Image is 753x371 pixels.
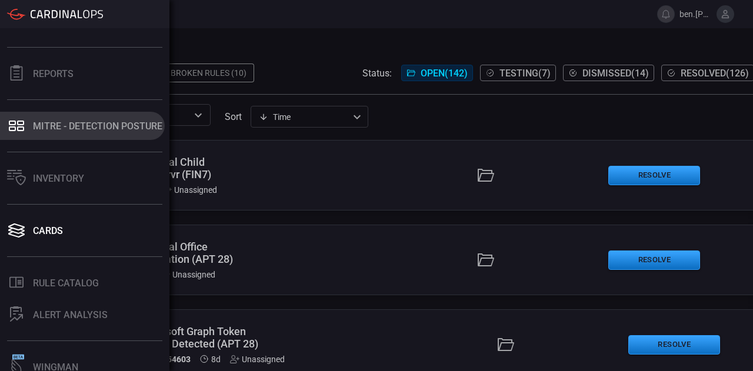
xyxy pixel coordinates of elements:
button: Resolve [628,335,720,355]
button: Resolve [608,166,700,185]
div: ALERT ANALYSIS [33,309,108,320]
button: Open [190,107,206,123]
div: Unassigned [161,270,215,279]
span: Oct 05, 2025 8:04 AM [211,355,221,364]
button: Open(142) [401,65,473,81]
div: Rule Catalog [33,278,99,289]
div: Broken Rules (10) [164,63,254,82]
div: Unassigned [162,185,217,195]
span: Resolved ( 126 ) [681,68,749,79]
div: MITRE - Detection Posture [33,121,162,132]
div: Palo Alto - Microsoft Graph Token Creation Request Detected (APT 28) [88,325,285,350]
div: Unassigned [230,355,285,364]
button: Resolve [608,250,700,270]
h5: ID: 54603 [155,355,191,365]
div: Time [259,111,349,123]
button: Dismissed(14) [563,65,654,81]
span: Dismissed ( 14 ) [582,68,649,79]
div: Reports [33,68,74,79]
div: Cards [33,225,63,236]
div: Inventory [33,173,84,184]
label: sort [225,111,242,122]
span: ben.[PERSON_NAME] [679,9,712,19]
span: Open ( 142 ) [421,68,468,79]
span: Status: [362,68,392,79]
span: Testing ( 7 ) [499,68,551,79]
button: Testing(7) [480,65,556,81]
